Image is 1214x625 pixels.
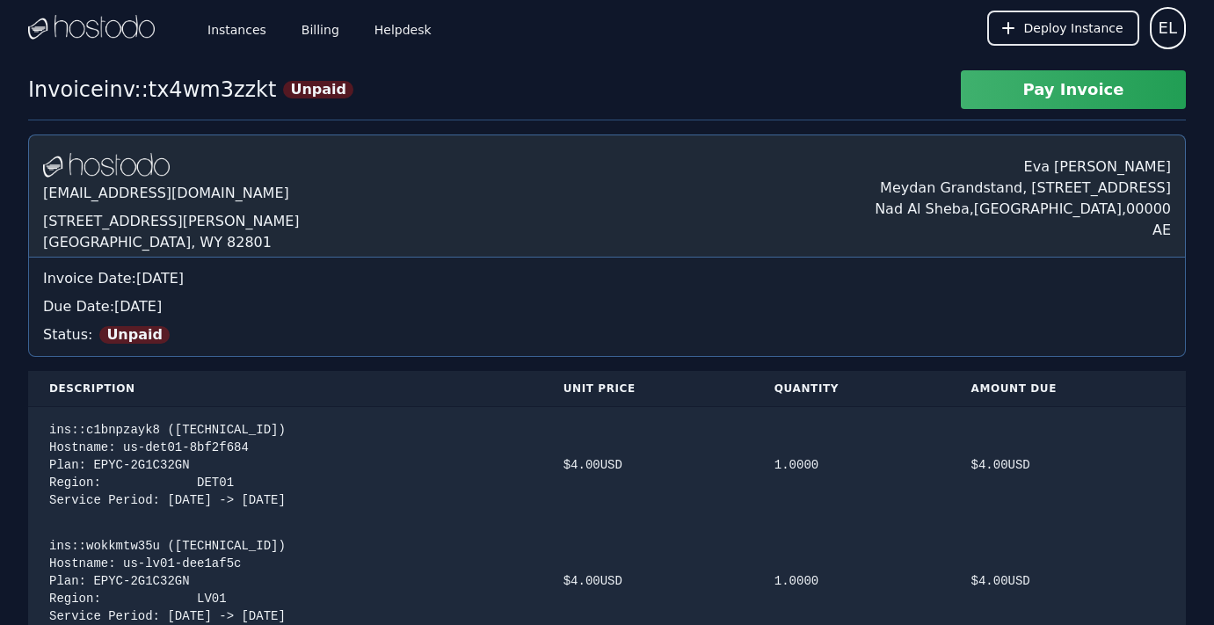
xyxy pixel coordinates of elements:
[774,572,929,590] div: 1.0000
[43,232,300,253] div: [GEOGRAPHIC_DATA], WY 82801
[49,537,521,625] div: ins::wokkmtw35u ([TECHNICAL_ID]) Hostname: us-lv01-dee1af5c Plan: EPYC-2G1C32GN Region: LV01 Serv...
[987,11,1139,46] button: Deploy Instance
[753,371,950,407] th: Quantity
[43,268,1171,289] div: Invoice Date: [DATE]
[563,456,732,474] div: $ 4.00 USD
[28,371,542,407] th: Description
[774,456,929,474] div: 1.0000
[971,572,1165,590] div: $ 4.00 USD
[875,220,1171,241] div: AE
[971,456,1165,474] div: $ 4.00 USD
[542,371,753,407] th: Unit Price
[1024,19,1123,37] span: Deploy Instance
[950,371,1186,407] th: Amount Due
[283,81,353,98] span: Unpaid
[1159,16,1177,40] span: EL
[1150,7,1186,49] button: User menu
[43,296,1171,317] div: Due Date: [DATE]
[43,317,1171,345] div: Status:
[961,70,1186,109] button: Pay Invoice
[43,179,300,211] div: [EMAIL_ADDRESS][DOMAIN_NAME]
[563,572,732,590] div: $ 4.00 USD
[875,149,1171,178] div: Eva [PERSON_NAME]
[99,326,170,344] span: Unpaid
[49,421,521,509] div: ins::c1bnpzayk8 ([TECHNICAL_ID]) Hostname: us-det01-8bf2f684 Plan: EPYC-2G1C32GN Region: DET01 Se...
[28,15,155,41] img: Logo
[43,211,300,232] div: [STREET_ADDRESS][PERSON_NAME]
[875,178,1171,199] div: Meydan Grandstand, [STREET_ADDRESS]
[28,76,276,104] div: Invoice inv::tx4wm3zzkt
[43,153,170,179] img: Logo
[875,199,1171,220] div: Nad Al Sheba , [GEOGRAPHIC_DATA] , 00000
